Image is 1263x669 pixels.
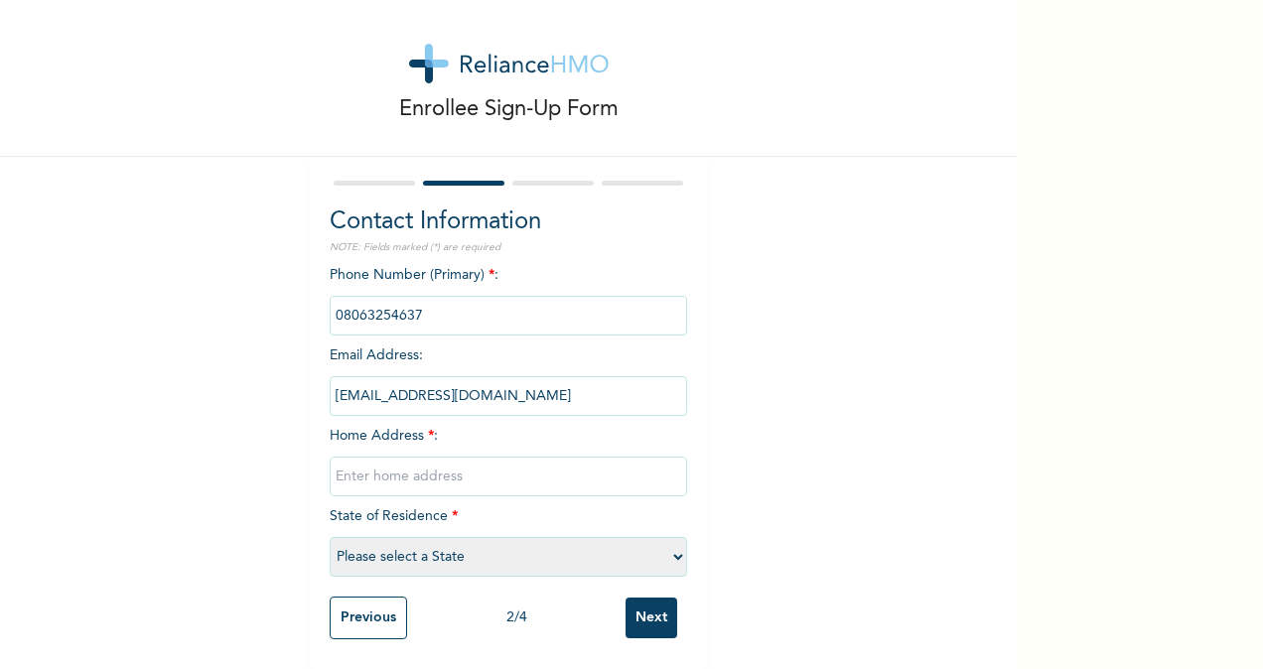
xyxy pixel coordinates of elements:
p: Enrollee Sign-Up Form [399,93,619,126]
input: Enter Primary Phone Number [330,296,687,335]
span: Home Address : [330,429,687,483]
input: Previous [330,597,407,639]
h2: Contact Information [330,204,687,240]
img: logo [409,44,609,83]
div: 2 / 4 [407,607,626,628]
input: Enter email Address [330,376,687,416]
input: Enter home address [330,457,687,496]
input: Next [626,598,677,638]
span: State of Residence [330,509,687,564]
span: Email Address : [330,348,687,403]
span: Phone Number (Primary) : [330,268,687,323]
p: NOTE: Fields marked (*) are required [330,240,687,255]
